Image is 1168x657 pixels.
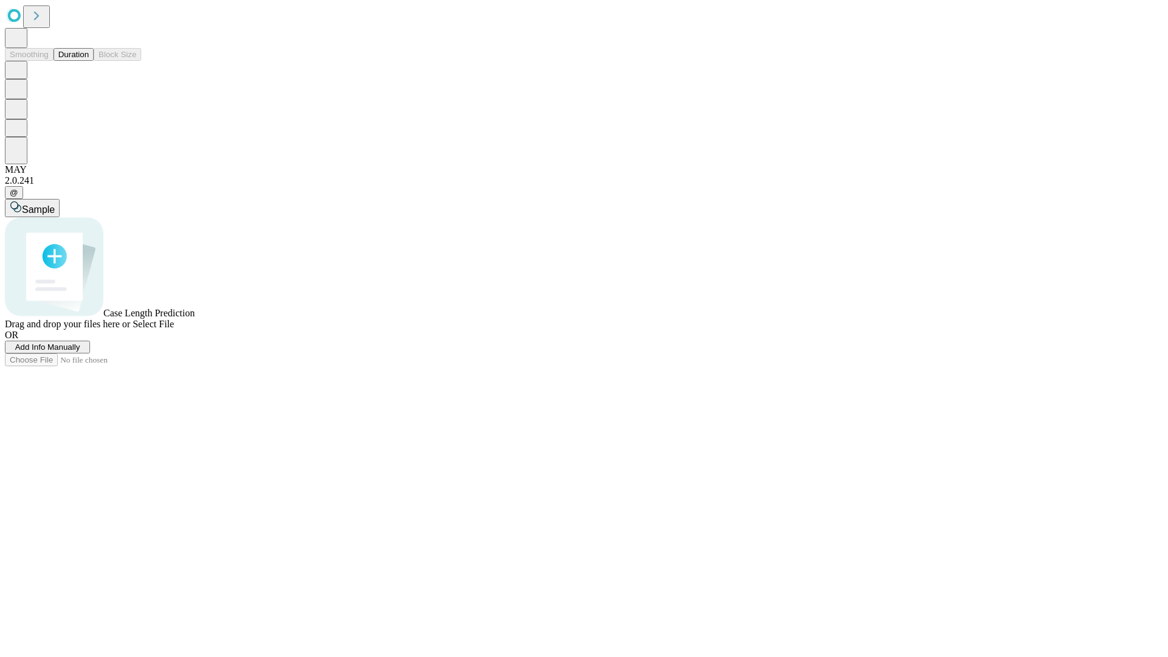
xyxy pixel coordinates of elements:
[15,342,80,352] span: Add Info Manually
[5,186,23,199] button: @
[5,48,54,61] button: Smoothing
[5,330,18,340] span: OR
[94,48,141,61] button: Block Size
[54,48,94,61] button: Duration
[5,199,60,217] button: Sample
[22,204,55,215] span: Sample
[10,188,18,197] span: @
[5,319,130,329] span: Drag and drop your files here or
[103,308,195,318] span: Case Length Prediction
[5,164,1163,175] div: MAY
[133,319,174,329] span: Select File
[5,341,90,353] button: Add Info Manually
[5,175,1163,186] div: 2.0.241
